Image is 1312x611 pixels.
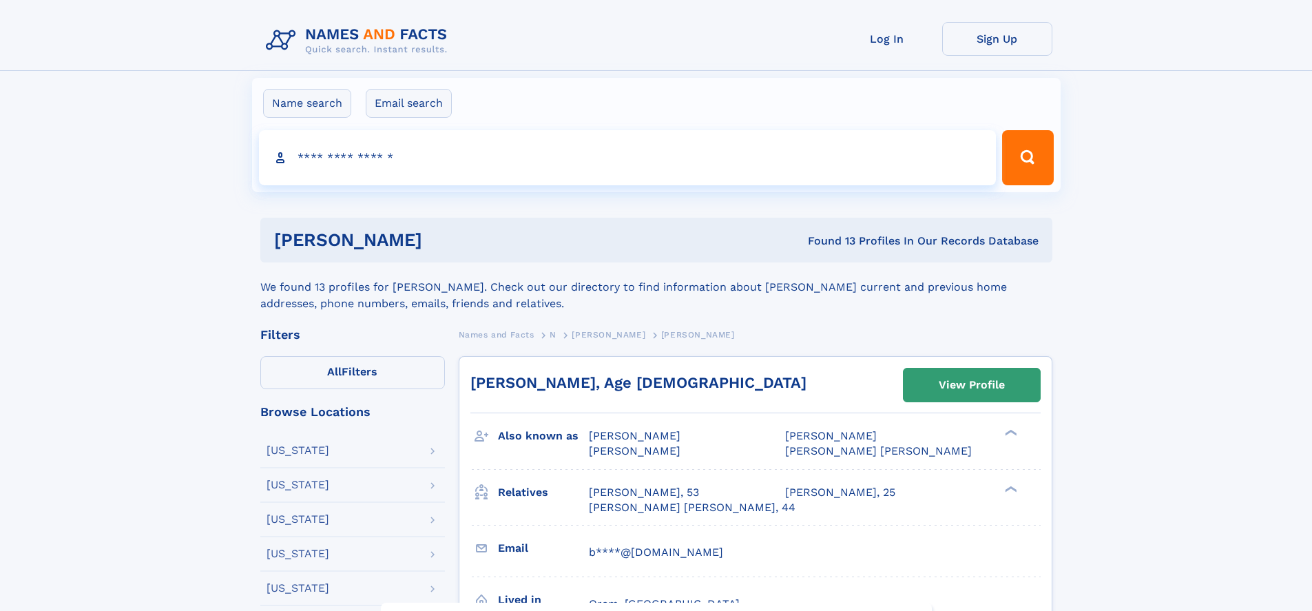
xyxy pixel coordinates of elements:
label: Filters [260,356,445,389]
a: N [550,326,556,343]
div: Browse Locations [260,406,445,418]
span: All [327,365,342,378]
div: Found 13 Profiles In Our Records Database [615,234,1039,249]
span: [PERSON_NAME] [785,429,877,442]
h3: Also known as [498,424,589,448]
h3: Relatives [498,481,589,504]
div: [US_STATE] [267,514,329,525]
span: [PERSON_NAME] [661,330,735,340]
div: ❯ [1001,428,1018,437]
input: search input [259,130,997,185]
div: Filters [260,329,445,341]
img: Logo Names and Facts [260,22,459,59]
div: [US_STATE] [267,583,329,594]
a: [PERSON_NAME], 53 [589,485,699,500]
span: [PERSON_NAME] [572,330,645,340]
a: [PERSON_NAME], 25 [785,485,895,500]
button: Search Button [1002,130,1053,185]
span: [PERSON_NAME] [589,444,680,457]
a: View Profile [904,369,1040,402]
a: Log In [832,22,942,56]
a: Sign Up [942,22,1052,56]
div: [US_STATE] [267,445,329,456]
div: ❯ [1001,484,1018,493]
label: Name search [263,89,351,118]
span: Orem, [GEOGRAPHIC_DATA] [589,597,740,610]
div: View Profile [939,369,1005,401]
span: [PERSON_NAME] [PERSON_NAME] [785,444,972,457]
div: [US_STATE] [267,479,329,490]
label: Email search [366,89,452,118]
span: N [550,330,556,340]
a: Names and Facts [459,326,534,343]
span: [PERSON_NAME] [589,429,680,442]
div: We found 13 profiles for [PERSON_NAME]. Check out our directory to find information about [PERSON... [260,262,1052,312]
a: [PERSON_NAME] [572,326,645,343]
div: [US_STATE] [267,548,329,559]
a: [PERSON_NAME] [PERSON_NAME], 44 [589,500,795,515]
h1: [PERSON_NAME] [274,231,615,249]
h3: Email [498,537,589,560]
a: [PERSON_NAME], Age [DEMOGRAPHIC_DATA] [470,374,806,391]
